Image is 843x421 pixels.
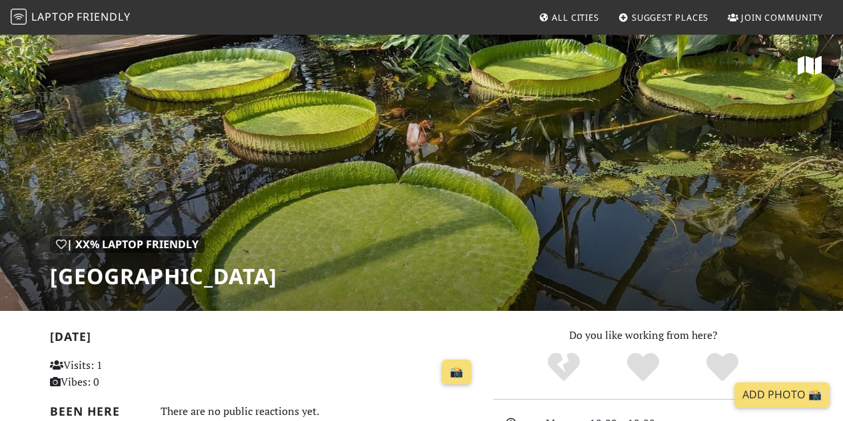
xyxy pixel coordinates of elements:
[613,5,714,29] a: Suggest Places
[11,9,27,25] img: LaptopFriendly
[161,402,477,421] div: There are no public reactions yet.
[77,9,130,24] span: Friendly
[31,9,75,24] span: Laptop
[11,6,131,29] a: LaptopFriendly LaptopFriendly
[50,236,205,254] div: | XX% Laptop Friendly
[632,11,709,23] span: Suggest Places
[50,404,145,418] h2: Been here
[734,382,830,408] a: Add Photo 📸
[493,327,794,344] p: Do you like working from here?
[50,330,477,349] h2: [DATE]
[50,264,277,289] h1: [GEOGRAPHIC_DATA]
[552,11,599,23] span: All Cities
[50,357,182,391] p: Visits: 1 Vibes: 0
[442,360,471,385] a: 📸
[533,5,604,29] a: All Cities
[741,11,823,23] span: Join Community
[524,351,604,384] div: No
[722,5,828,29] a: Join Community
[604,351,683,384] div: Yes
[682,351,762,384] div: Definitely!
